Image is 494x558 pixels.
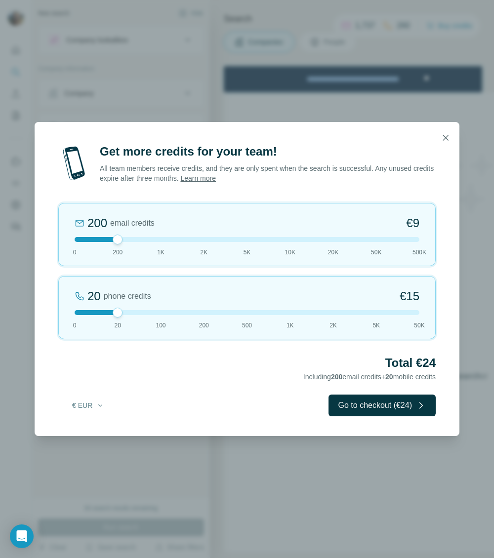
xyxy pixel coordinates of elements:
span: €15 [400,288,419,304]
span: 5K [372,321,380,330]
span: 200 [331,373,342,381]
span: 500K [412,248,426,257]
span: 200 [113,248,123,257]
span: €9 [406,215,419,231]
span: 10K [285,248,295,257]
span: email credits [110,217,155,229]
span: Including email credits + mobile credits [303,373,436,381]
span: 20 [115,321,121,330]
div: Open Intercom Messenger [10,524,34,548]
img: mobile-phone [58,144,90,183]
button: Go to checkout (€24) [329,395,436,416]
a: Learn more [180,174,216,182]
span: phone credits [104,290,151,302]
span: 2K [329,321,337,330]
span: 0 [73,321,77,330]
span: 1K [157,248,165,257]
h2: Total €24 [58,355,436,371]
span: 0 [73,248,77,257]
span: 2K [200,248,207,257]
span: 500 [242,321,252,330]
span: 1K [287,321,294,330]
span: 5K [244,248,251,257]
span: 100 [156,321,165,330]
span: 50K [371,248,381,257]
button: € EUR [65,397,111,414]
span: 20K [328,248,338,257]
div: 20 [87,288,101,304]
p: All team members receive credits, and they are only spent when the search is successful. Any unus... [100,163,436,183]
span: 20 [385,373,393,381]
span: 200 [199,321,209,330]
span: 50K [414,321,424,330]
div: 200 [87,215,107,231]
div: Upgrade plan for full access to Surfe [60,2,199,24]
